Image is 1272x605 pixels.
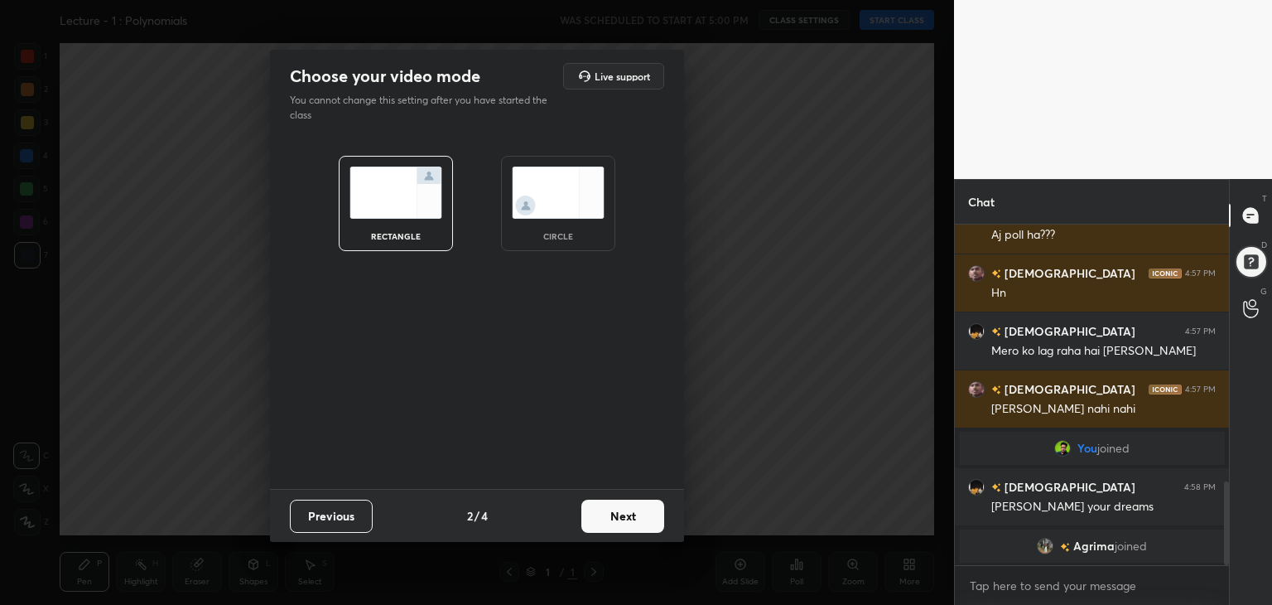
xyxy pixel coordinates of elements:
[1060,543,1070,552] img: no-rating-badge.077c3623.svg
[1001,264,1135,282] h6: [DEMOGRAPHIC_DATA]
[1037,538,1053,554] img: 6cfc7c23059f4cf3800add69c74d7bd1.jpg
[1185,385,1216,394] div: 4:57 PM
[991,385,1001,394] img: no-rating-badge.077c3623.svg
[1185,269,1216,278] div: 4:57 PM
[1097,442,1130,455] span: joined
[290,93,558,123] p: You cannot change this setting after you have started the class
[955,225,1229,566] div: grid
[290,65,480,87] h2: Choose your video mode
[1185,327,1216,336] div: 4:57 PM
[991,227,1216,244] div: Aj poll ha???
[1054,440,1071,457] img: 88146f61898444ee917a4c8c56deeae4.jpg
[481,507,488,525] h4: 4
[581,500,664,533] button: Next
[991,499,1216,515] div: [PERSON_NAME] your dreams
[1149,269,1182,278] img: iconic-dark.1390631f.png
[512,167,605,219] img: circleScreenIcon.acc0effb.svg
[290,500,373,533] button: Previous
[1149,385,1182,394] img: iconic-dark.1390631f.png
[595,71,650,81] h5: Live support
[991,401,1216,418] div: [PERSON_NAME] nahi nahi
[1260,285,1267,298] p: G
[349,167,442,219] img: normalScreenIcon.ae25ed63.svg
[968,265,985,282] img: 56929b152c2d4a939beb6cd7cc3727ee.jpg
[1261,239,1267,251] p: D
[1001,322,1135,340] h6: [DEMOGRAPHIC_DATA]
[991,327,1001,336] img: no-rating-badge.077c3623.svg
[363,232,429,240] div: rectangle
[475,507,479,525] h4: /
[1262,192,1267,205] p: T
[991,343,1216,360] div: Mero ko lag raha hai [PERSON_NAME]
[991,285,1216,302] div: Hn
[1073,540,1115,553] span: Agrima
[1077,442,1097,455] span: You
[968,479,985,496] img: da50007a3c8f4ab3b7f519488119f2e9.jpg
[467,507,473,525] h4: 2
[955,180,1008,224] p: Chat
[1115,540,1147,553] span: joined
[525,232,591,240] div: circle
[968,381,985,398] img: 56929b152c2d4a939beb6cd7cc3727ee.jpg
[991,483,1001,492] img: no-rating-badge.077c3623.svg
[1001,478,1135,496] h6: [DEMOGRAPHIC_DATA]
[968,323,985,340] img: da50007a3c8f4ab3b7f519488119f2e9.jpg
[1001,380,1135,398] h6: [DEMOGRAPHIC_DATA]
[1184,482,1216,492] div: 4:58 PM
[991,269,1001,278] img: no-rating-badge.077c3623.svg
